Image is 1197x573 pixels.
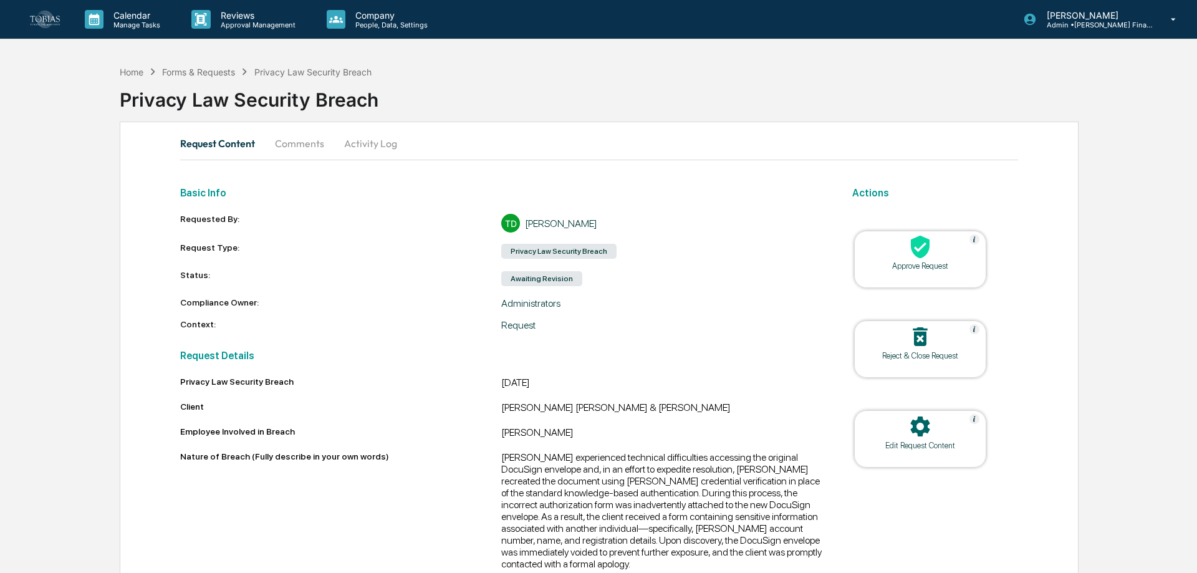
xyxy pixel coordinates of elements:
button: Activity Log [334,128,407,158]
div: Awaiting Revision [501,271,582,286]
p: Manage Tasks [103,21,166,29]
div: Approve Request [864,261,976,271]
div: Request [501,319,822,331]
div: Client [180,402,501,412]
div: Privacy Law Security Breach [120,79,1197,111]
p: Company [345,10,434,21]
div: Edit Request Content [864,441,976,450]
div: Privacy Law Security Breach [180,377,501,387]
div: Reject & Close Request [864,351,976,360]
p: Approval Management [211,21,302,29]
div: [PERSON_NAME] [525,218,597,229]
div: Status: [180,270,501,287]
div: [PERSON_NAME] experienced technical difficulties accessing the original DocuSign envelope and, in... [501,451,822,570]
p: People, Data, Settings [345,21,434,29]
div: [PERSON_NAME] [PERSON_NAME] & [PERSON_NAME] [501,402,822,417]
div: [DATE] [501,377,822,392]
img: Help [969,324,979,334]
p: Calendar [103,10,166,21]
h2: Actions [852,187,1018,199]
h2: Request Details [180,350,822,362]
div: Privacy Law Security Breach [254,67,372,77]
div: [PERSON_NAME] [501,426,822,441]
p: Admin • [PERSON_NAME] Financial Advisors [1037,21,1153,29]
div: Administrators [501,297,822,309]
button: Request Content [180,128,265,158]
div: Compliance Owner: [180,297,501,309]
div: Employee Involved in Breach [180,426,501,436]
div: TD [501,214,520,233]
button: Comments [265,128,334,158]
div: Privacy Law Security Breach [501,244,617,259]
div: Home [120,67,143,77]
div: Nature of Breach (Fully describe in your own words) [180,451,501,565]
img: logo [30,11,60,27]
div: Forms & Requests [162,67,235,77]
img: Help [969,414,979,424]
div: Requested By: [180,214,501,233]
p: [PERSON_NAME] [1037,10,1153,21]
div: Request Type: [180,243,501,260]
img: Help [969,234,979,244]
div: Context: [180,319,501,331]
div: secondary tabs example [180,128,1018,158]
p: Reviews [211,10,302,21]
h2: Basic Info [180,187,822,199]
